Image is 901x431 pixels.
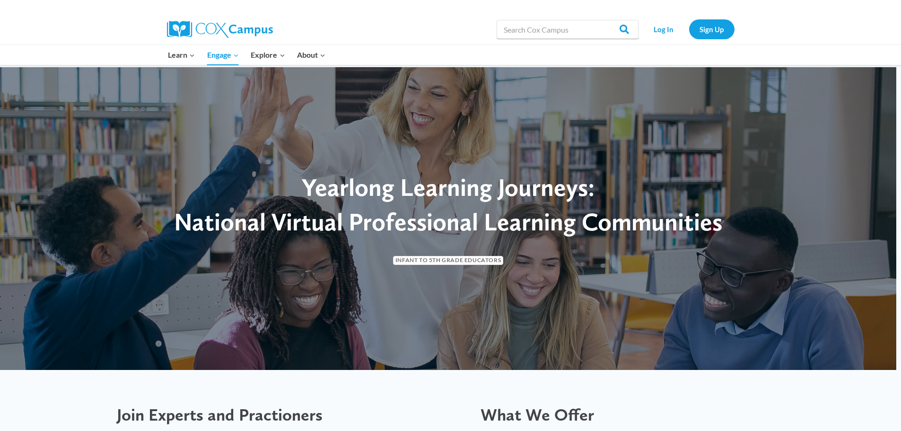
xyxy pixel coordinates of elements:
img: Cox Campus [167,21,273,38]
nav: Secondary Navigation [643,19,735,39]
nav: Primary Navigation [162,45,332,65]
a: Log In [643,19,684,39]
span: Join Experts and Practioners [117,405,323,425]
span: Yearlong Learning Journeys: [302,172,595,202]
span: Infant to 5th Grade Educators [393,256,503,265]
a: Sign Up [689,19,735,39]
span: Explore [251,49,285,61]
span: About [297,49,325,61]
span: National Virtual Professional Learning Communities [174,207,722,237]
span: Engage [207,49,239,61]
span: Learn [168,49,195,61]
span: What We Offer [481,405,594,425]
input: Search Cox Campus [497,20,639,39]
